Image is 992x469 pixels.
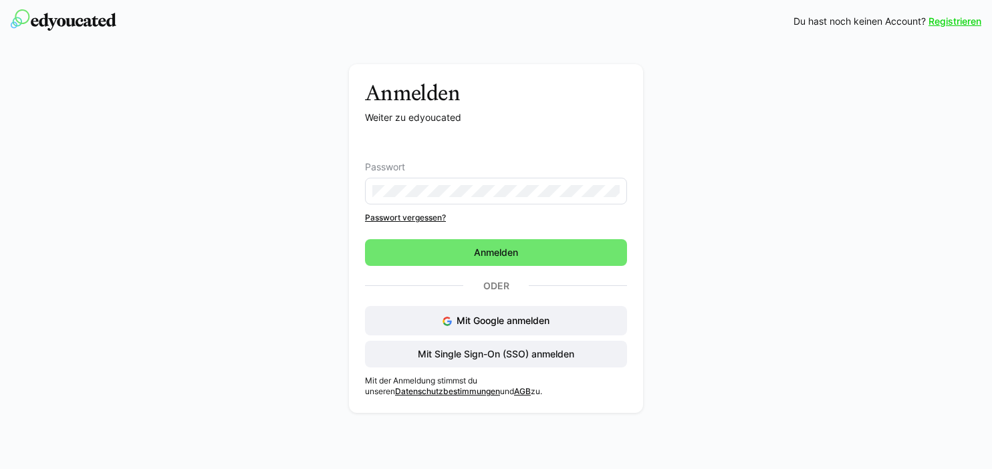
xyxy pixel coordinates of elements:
p: Weiter zu edyoucated [365,111,627,124]
p: Mit der Anmeldung stimmst du unseren und zu. [365,375,627,397]
h3: Anmelden [365,80,627,106]
button: Mit Single Sign-On (SSO) anmelden [365,341,627,367]
img: edyoucated [11,9,116,31]
span: Mit Single Sign-On (SSO) anmelden [416,347,576,361]
p: Oder [463,277,529,295]
a: AGB [514,386,531,396]
a: Datenschutzbestimmungen [395,386,500,396]
span: Du hast noch keinen Account? [793,15,926,28]
span: Passwort [365,162,405,172]
span: Anmelden [472,246,520,259]
span: Mit Google anmelden [457,315,549,326]
button: Mit Google anmelden [365,306,627,335]
a: Registrieren [928,15,981,28]
a: Passwort vergessen? [365,212,627,223]
button: Anmelden [365,239,627,266]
